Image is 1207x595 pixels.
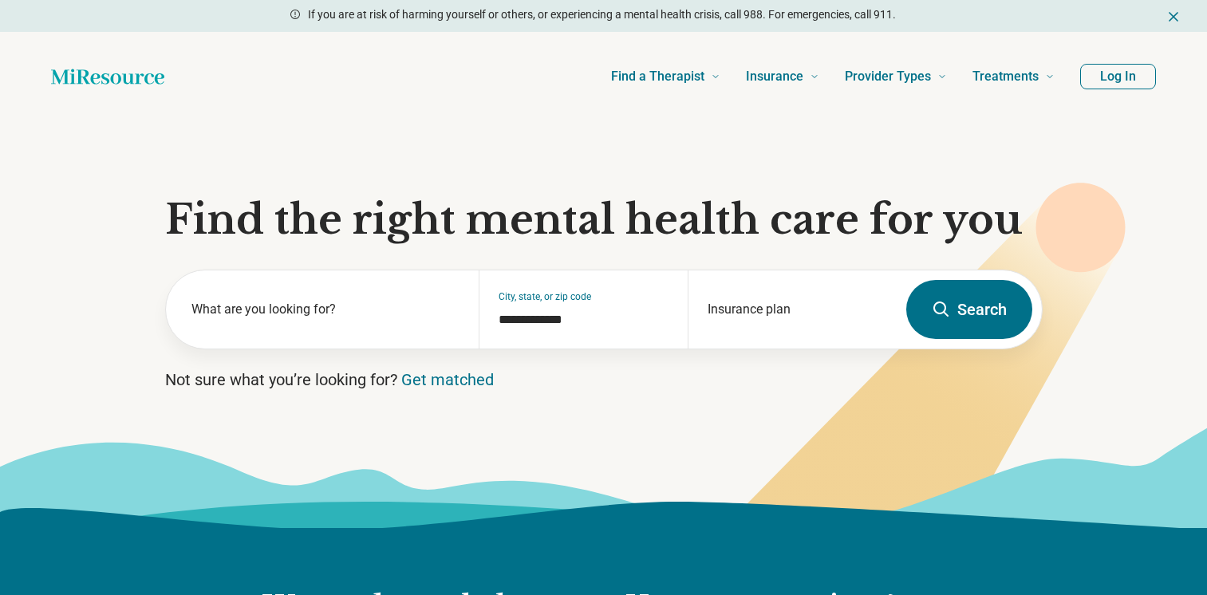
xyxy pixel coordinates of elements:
[1080,64,1156,89] button: Log In
[972,45,1055,108] a: Treatments
[845,45,947,108] a: Provider Types
[308,6,896,23] p: If you are at risk of harming yourself or others, or experiencing a mental health crisis, call 98...
[51,61,164,93] a: Home page
[401,370,494,389] a: Get matched
[746,65,803,88] span: Insurance
[906,280,1032,339] button: Search
[845,65,931,88] span: Provider Types
[165,368,1043,391] p: Not sure what you’re looking for?
[191,300,460,319] label: What are you looking for?
[611,45,720,108] a: Find a Therapist
[611,65,704,88] span: Find a Therapist
[1166,6,1181,26] button: Dismiss
[746,45,819,108] a: Insurance
[165,196,1043,244] h1: Find the right mental health care for you
[972,65,1039,88] span: Treatments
